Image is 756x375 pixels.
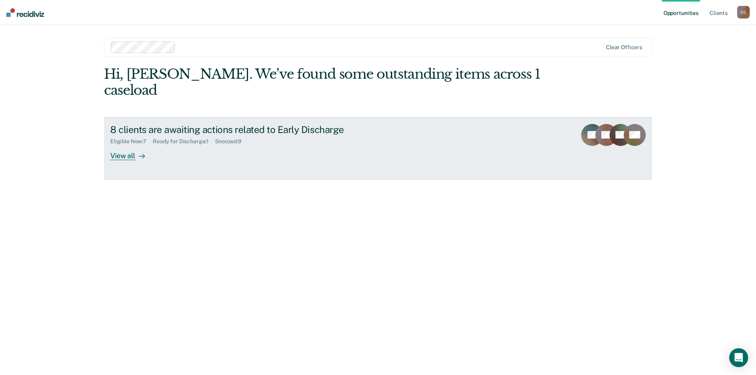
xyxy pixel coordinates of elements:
[104,117,652,179] a: 8 clients are awaiting actions related to Early DischargeEligible Now:7Ready for Discharge:1Snooz...
[737,6,750,18] div: C C
[110,138,153,145] div: Eligible Now : 7
[110,124,387,135] div: 8 clients are awaiting actions related to Early Discharge
[737,6,750,18] button: CC
[104,66,543,98] div: Hi, [PERSON_NAME]. We’ve found some outstanding items across 1 caseload
[6,8,44,17] img: Recidiviz
[215,138,248,145] div: Snoozed : 9
[110,145,154,160] div: View all
[729,348,748,367] div: Open Intercom Messenger
[153,138,215,145] div: Ready for Discharge : 1
[606,44,642,51] div: Clear officers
